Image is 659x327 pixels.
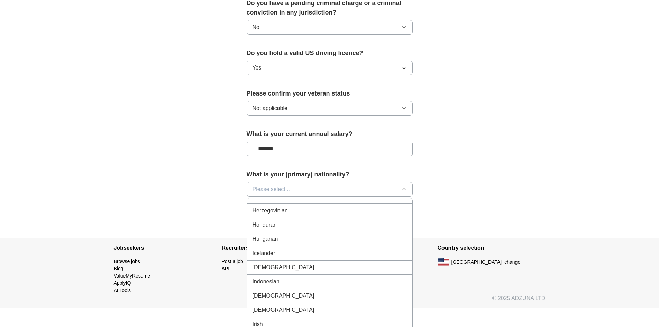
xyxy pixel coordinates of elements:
[451,258,502,266] span: [GEOGRAPHIC_DATA]
[247,129,413,139] label: What is your current annual salary?
[247,61,413,75] button: Yes
[438,238,546,258] h4: Country selection
[247,89,413,98] label: Please confirm your veteran status
[253,104,287,112] span: Not applicable
[253,64,262,72] span: Yes
[253,278,280,286] span: Indonesian
[253,292,314,300] span: [DEMOGRAPHIC_DATA]
[504,258,520,266] button: change
[253,249,275,257] span: Icelander
[114,280,131,286] a: ApplyIQ
[247,48,413,58] label: Do you hold a valid US driving licence?
[247,101,413,116] button: Not applicable
[253,207,288,215] span: Herzegovinian
[253,263,314,272] span: [DEMOGRAPHIC_DATA]
[247,20,413,35] button: No
[114,288,131,293] a: AI Tools
[114,266,123,271] a: Blog
[247,182,413,197] button: Please select...
[253,306,314,314] span: [DEMOGRAPHIC_DATA]
[114,258,140,264] a: Browse jobs
[108,294,551,308] div: © 2025 ADZUNA LTD
[114,273,150,279] a: ValueMyResume
[222,258,243,264] a: Post a job
[247,170,413,179] label: What is your (primary) nationality?
[253,23,259,31] span: No
[222,266,230,271] a: API
[253,221,277,229] span: Honduran
[253,235,278,243] span: Hungarian
[438,258,449,266] img: US flag
[253,185,290,193] span: Please select...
